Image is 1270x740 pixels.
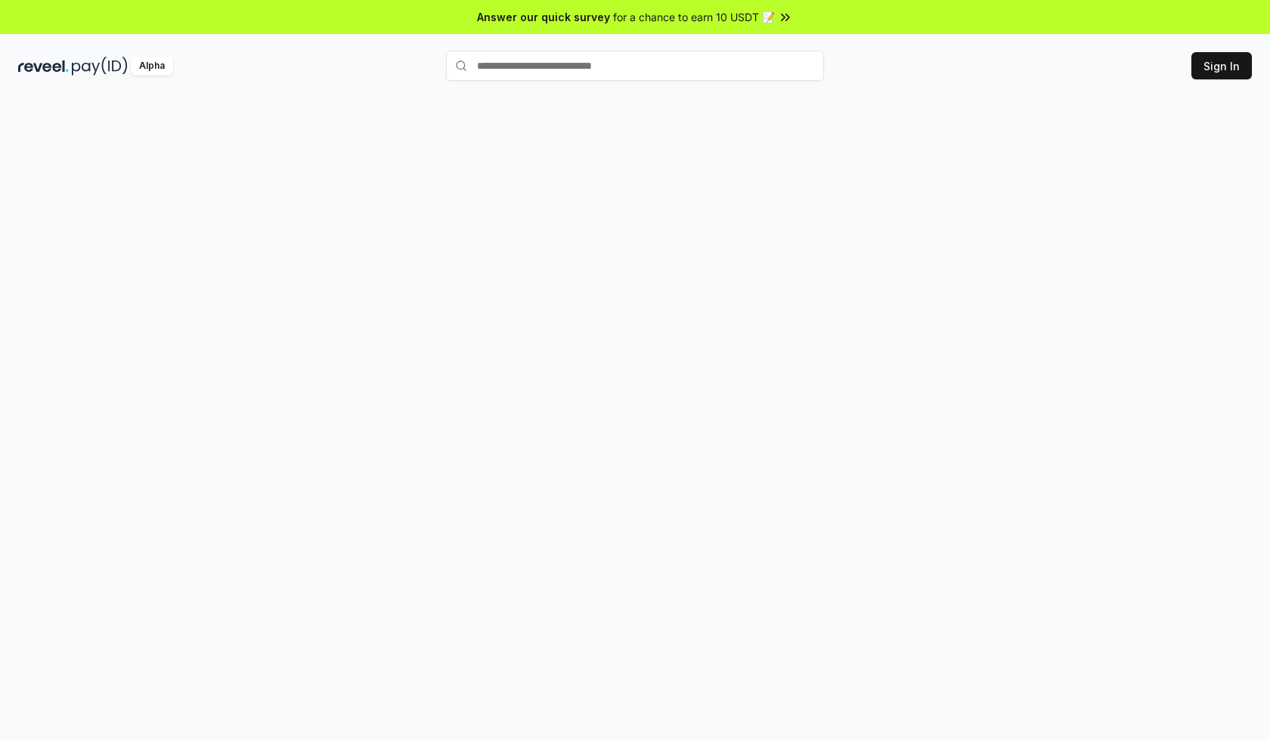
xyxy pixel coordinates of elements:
[1191,52,1252,79] button: Sign In
[477,9,610,25] span: Answer our quick survey
[72,57,128,76] img: pay_id
[613,9,775,25] span: for a chance to earn 10 USDT 📝
[131,57,173,76] div: Alpha
[18,57,69,76] img: reveel_dark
